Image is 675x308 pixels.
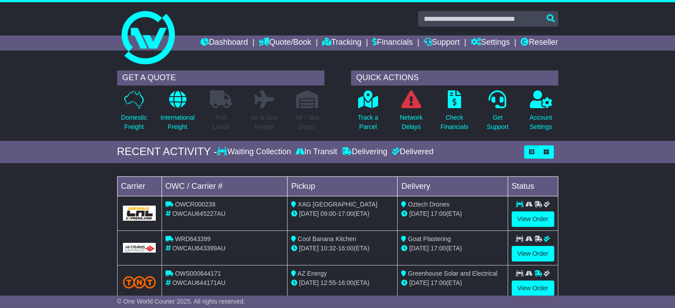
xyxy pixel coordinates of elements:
a: GetSupport [486,90,509,136]
div: RECENT ACTIVITY - [117,145,217,158]
a: CheckFinancials [440,90,469,136]
span: 17:00 [430,210,446,217]
a: AccountSettings [529,90,553,136]
p: Network Delays [400,113,422,132]
p: Domestic Freight [121,113,147,132]
span: [DATE] [409,245,429,252]
span: [DATE] [299,210,319,217]
span: OWCR000238 [175,201,215,208]
a: InternationalFreight [160,90,195,136]
div: Delivering [339,147,390,157]
span: 12:55 [320,279,336,286]
td: Status [508,176,558,196]
span: 10:32 [320,245,336,252]
div: (ETA) [401,209,504,218]
span: 16:00 [338,279,354,286]
span: OWCAU643399AU [172,245,225,252]
p: International Freight [160,113,194,132]
a: Financials [372,35,413,51]
a: DomesticFreight [121,90,147,136]
div: Delivered [390,147,434,157]
span: 17:00 [338,210,354,217]
img: GetCarrierServiceLogo [123,243,156,253]
p: Air & Sea Freight [251,113,277,132]
div: - (ETA) [291,209,394,218]
td: Pickup [288,176,398,196]
a: NetworkDelays [399,90,423,136]
div: Waiting Collection [217,147,293,157]
p: Air / Sea Depot [295,113,319,132]
span: XAG [GEOGRAPHIC_DATA] [298,201,377,208]
a: View Order [512,211,554,227]
a: View Order [512,246,554,261]
p: Check Financials [441,113,469,132]
td: Delivery [398,176,508,196]
a: Settings [471,35,510,51]
span: [DATE] [299,245,319,252]
p: Full Loads [210,113,232,132]
a: Track aParcel [357,90,379,136]
div: QUICK ACTIONS [351,70,558,86]
span: [DATE] [299,279,319,286]
div: - (ETA) [291,244,394,253]
div: In Transit [293,147,339,157]
span: [DATE] [409,279,429,286]
span: OWCAU644171AU [172,279,225,286]
img: GetCarrierServiceLogo [123,206,156,221]
p: Account Settings [530,113,553,132]
p: Track a Parcel [358,113,378,132]
span: 17:00 [430,279,446,286]
td: Carrier [117,176,162,196]
a: Support [424,35,460,51]
td: OWC / Carrier # [162,176,288,196]
a: Reseller [521,35,558,51]
div: - (ETA) [291,278,394,288]
span: Cool Banana Kitchen [298,235,356,242]
div: (ETA) [401,278,504,288]
span: 17:00 [430,245,446,252]
div: GET A QUOTE [117,70,324,86]
span: 16:00 [338,245,354,252]
p: Get Support [487,113,509,132]
a: Tracking [322,35,361,51]
div: (ETA) [401,244,504,253]
span: Oztech Drones [408,201,449,208]
span: © One World Courier 2025. All rights reserved. [117,298,245,305]
span: [DATE] [409,210,429,217]
span: WRD643399 [175,235,210,242]
span: 09:00 [320,210,336,217]
a: Dashboard [201,35,248,51]
a: View Order [512,281,554,296]
span: Goat Plastering [408,235,451,242]
a: Quote/Book [259,35,311,51]
span: OWS000644171 [175,270,221,277]
span: Greenhouse Solar and Electrical [408,270,497,277]
span: OWCAU645227AU [172,210,225,217]
img: TNT_Domestic.png [123,276,156,288]
span: AZ Energy [297,270,327,277]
